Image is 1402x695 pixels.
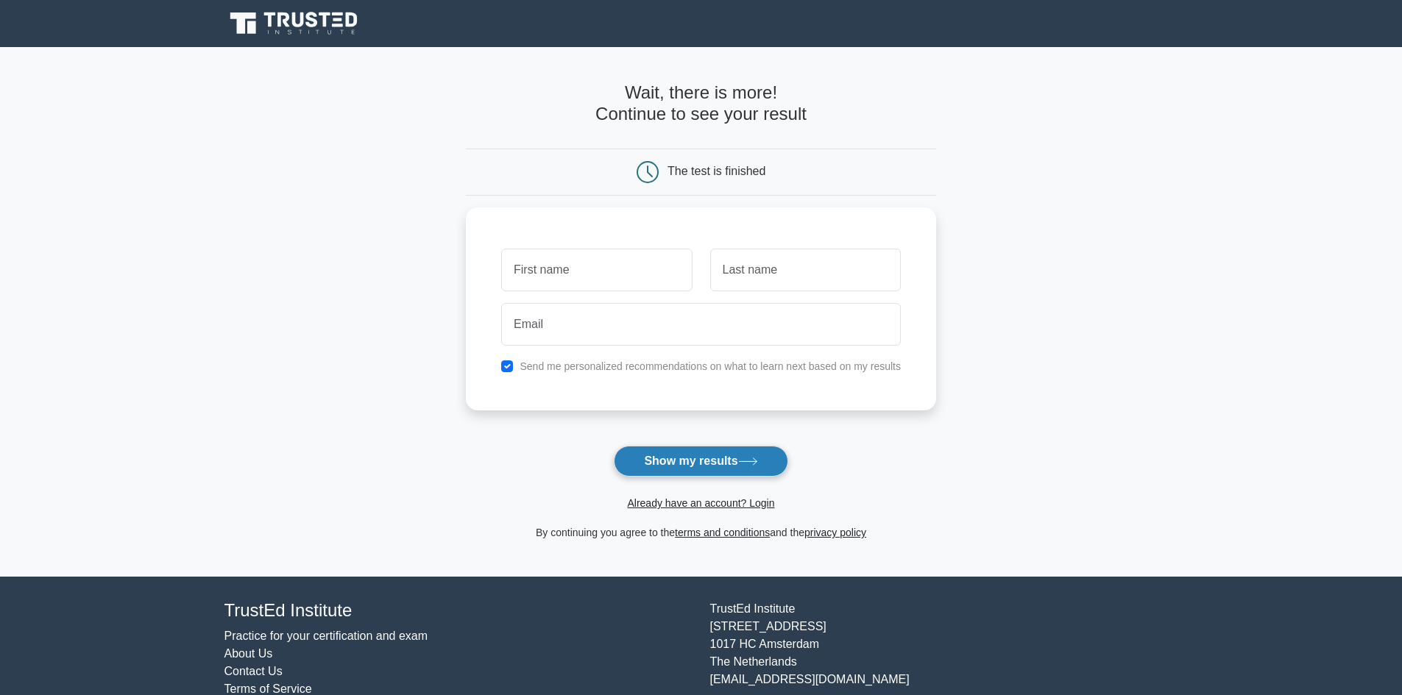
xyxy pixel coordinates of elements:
[668,165,765,177] div: The test is finished
[466,82,936,125] h4: Wait, there is more! Continue to see your result
[804,527,866,538] a: privacy policy
[675,527,770,538] a: terms and conditions
[501,303,901,346] input: Email
[501,249,692,291] input: First name
[224,647,273,660] a: About Us
[224,600,693,621] h4: TrustEd Institute
[457,524,945,541] div: By continuing you agree to the and the
[614,446,787,477] button: Show my results
[224,682,312,695] a: Terms of Service
[520,360,901,372] label: Send me personalized recommendations on what to learn next based on my results
[710,249,901,291] input: Last name
[224,665,283,677] a: Contact Us
[627,497,774,509] a: Already have an account? Login
[224,630,428,642] a: Practice for your certification and exam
